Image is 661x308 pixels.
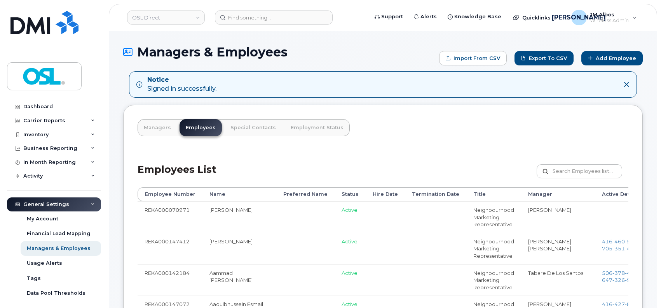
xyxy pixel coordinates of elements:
[466,233,521,264] td: Neighbourhood Marketing Representative
[147,76,216,93] div: Signed in successfully.
[138,264,202,296] td: REKA000142184
[612,301,625,307] span: 427
[276,187,335,201] th: Preferred Name
[612,277,625,283] span: 326
[335,187,366,201] th: Status
[342,301,358,307] span: Active
[147,76,216,84] strong: Notice
[123,45,435,59] h1: Managers & Employees
[625,238,641,245] span: 5471
[202,233,276,264] td: [PERSON_NAME]
[602,277,641,283] a: 6473269947
[528,238,588,245] li: [PERSON_NAME]
[595,187,649,201] th: Active Devices
[612,245,625,252] span: 351
[405,187,466,201] th: Termination Date
[602,245,641,252] span: 705
[602,301,641,307] a: 4164278302
[612,238,625,245] span: 460
[138,187,202,201] th: Employee Number
[612,270,625,276] span: 378
[625,277,641,283] span: 9947
[366,187,405,201] th: Hire Date
[180,119,222,136] a: Employees
[528,269,588,277] li: Tabare De Los Santos
[466,264,521,296] td: Neighbourhood Marketing Representative
[138,233,202,264] td: REKA000147412
[521,187,595,201] th: Manager
[202,187,276,201] th: Name
[602,301,641,307] span: 416
[138,119,177,136] a: Managers
[202,201,276,233] td: [PERSON_NAME]
[602,238,641,245] a: 4164605471
[138,164,216,187] h2: Employees List
[138,201,202,233] td: REKA000070971
[625,245,641,252] span: 4236
[342,238,358,245] span: Active
[224,119,282,136] a: Special Contacts
[602,238,641,245] span: 416
[581,51,643,65] a: Add Employee
[284,119,350,136] a: Employment Status
[528,206,588,214] li: [PERSON_NAME]
[602,270,641,276] a: 5063784681
[439,51,507,65] form: Import from CSV
[342,207,358,213] span: Active
[342,270,358,276] span: Active
[625,301,641,307] span: 8302
[625,270,641,276] span: 4681
[466,187,521,201] th: Title
[528,245,588,252] li: [PERSON_NAME]
[528,301,588,308] li: [PERSON_NAME]
[466,201,521,233] td: Neighbourhood Marketing Representative
[602,270,641,276] span: 506
[514,51,574,65] a: Export to CSV
[602,245,641,252] a: 7053514236
[602,277,641,283] span: 647
[202,264,276,296] td: Aammad [PERSON_NAME]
